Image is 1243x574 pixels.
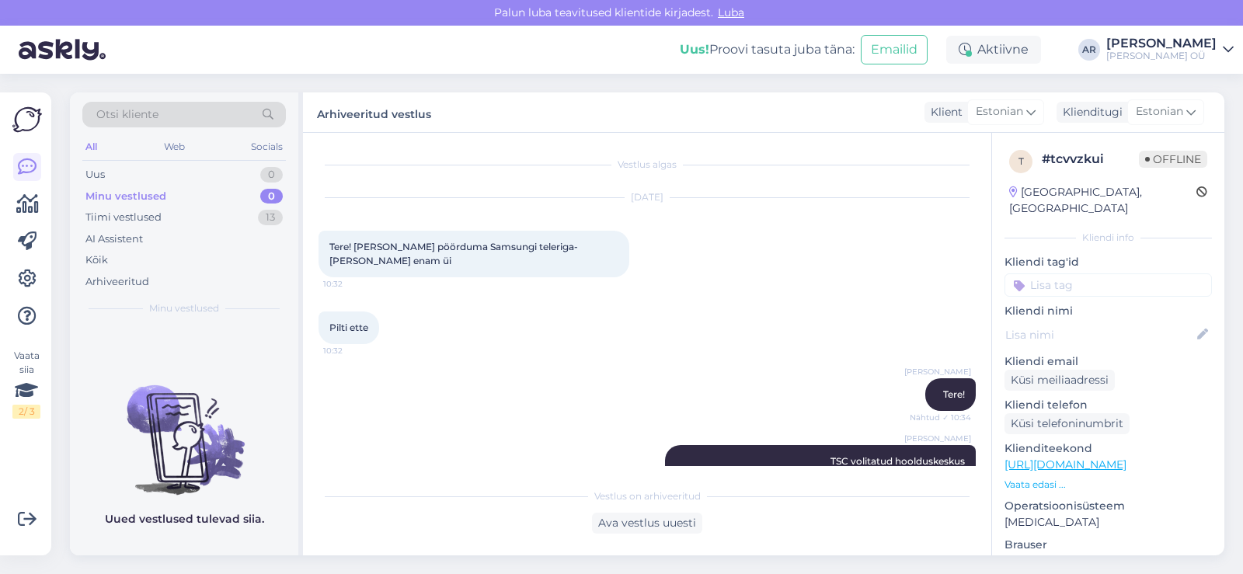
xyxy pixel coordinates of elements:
[1004,498,1212,514] p: Operatsioonisüsteem
[1106,37,1217,50] div: [PERSON_NAME]
[248,137,286,157] div: Socials
[1004,440,1212,457] p: Klienditeekond
[149,301,219,315] span: Minu vestlused
[12,405,40,419] div: 2 / 3
[1005,326,1194,343] input: Lisa nimi
[904,433,971,444] span: [PERSON_NAME]
[323,345,381,357] span: 10:32
[1004,303,1212,319] p: Kliendi nimi
[594,489,701,503] span: Vestlus on arhiveeritud
[1004,553,1212,569] p: Chrome [TECHNICAL_ID]
[910,412,971,423] span: Nähtud ✓ 10:34
[70,357,298,497] img: No chats
[1004,537,1212,553] p: Brauser
[1004,254,1212,270] p: Kliendi tag'id
[329,322,368,333] span: Pilti ette
[85,274,149,290] div: Arhiveeritud
[726,455,967,523] span: TSC volitatud hoolduskeskus [STREET_ADDRESS] (Äripind 4) Tööaeg: E-R 9:00-18 e-mail: Telefon: [PH...
[85,189,166,204] div: Minu vestlused
[12,349,40,419] div: Vaata siia
[1042,150,1139,169] div: # tcvvzkui
[1004,457,1126,471] a: [URL][DOMAIN_NAME]
[1018,155,1024,167] span: t
[260,167,283,183] div: 0
[85,252,108,268] div: Kõik
[85,167,105,183] div: Uus
[85,231,143,247] div: AI Assistent
[976,103,1023,120] span: Estonian
[1078,39,1100,61] div: AR
[105,511,264,527] p: Uued vestlused tulevad siia.
[1136,103,1183,120] span: Estonian
[317,102,431,123] label: Arhiveeritud vestlus
[1106,50,1217,62] div: [PERSON_NAME] OÜ
[96,106,158,123] span: Otsi kliente
[1139,151,1207,168] span: Offline
[1004,353,1212,370] p: Kliendi email
[924,104,963,120] div: Klient
[1106,37,1234,62] a: [PERSON_NAME][PERSON_NAME] OÜ
[904,366,971,377] span: [PERSON_NAME]
[1004,514,1212,531] p: [MEDICAL_DATA]
[861,35,928,64] button: Emailid
[1004,478,1212,492] p: Vaata edasi ...
[713,5,749,19] span: Luba
[82,137,100,157] div: All
[258,210,283,225] div: 13
[1009,184,1196,217] div: [GEOGRAPHIC_DATA], [GEOGRAPHIC_DATA]
[12,105,42,134] img: Askly Logo
[319,158,976,172] div: Vestlus algas
[680,42,709,57] b: Uus!
[680,40,855,59] div: Proovi tasuta juba täna:
[329,241,580,266] span: Tere! [PERSON_NAME] pöörduma Samsungi teleriga- [PERSON_NAME] enam üi
[85,210,162,225] div: Tiimi vestlused
[161,137,188,157] div: Web
[260,189,283,204] div: 0
[1004,413,1130,434] div: Küsi telefoninumbrit
[1004,397,1212,413] p: Kliendi telefon
[1004,231,1212,245] div: Kliendi info
[1004,273,1212,297] input: Lisa tag
[323,278,381,290] span: 10:32
[592,513,702,534] div: Ava vestlus uuesti
[1004,370,1115,391] div: Küsi meiliaadressi
[946,36,1041,64] div: Aktiivne
[319,190,976,204] div: [DATE]
[943,388,965,400] span: Tere!
[1057,104,1123,120] div: Klienditugi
